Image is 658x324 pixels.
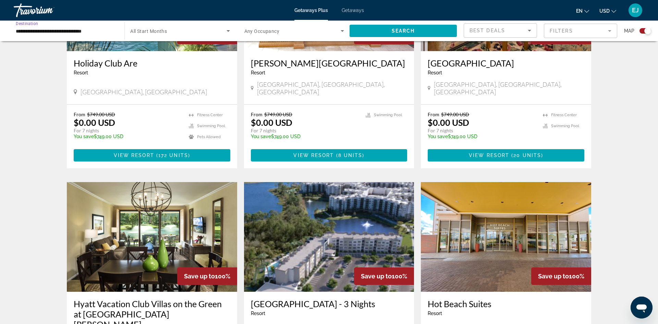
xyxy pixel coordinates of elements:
[428,299,584,309] a: Hot Beach Suites
[251,134,271,139] span: You save
[114,153,154,158] span: View Resort
[251,70,265,75] span: Resort
[531,267,591,285] div: 100%
[14,1,82,19] a: Travorium
[251,134,359,139] p: $749.00 USD
[74,70,88,75] span: Resort
[421,182,591,292] img: DC47E01X.jpg
[251,299,407,309] a: [GEOGRAPHIC_DATA] - 3 Nights
[632,7,639,14] span: EJ
[87,111,115,117] span: $749.00 USD
[257,81,407,96] span: [GEOGRAPHIC_DATA], [GEOGRAPHIC_DATA], [GEOGRAPHIC_DATA]
[576,8,583,14] span: en
[470,28,505,33] span: Best Deals
[599,6,616,16] button: Change currency
[509,153,543,158] span: ( )
[264,111,292,117] span: $749.00 USD
[81,88,207,96] span: [GEOGRAPHIC_DATA], [GEOGRAPHIC_DATA]
[428,134,536,139] p: $749.00 USD
[428,58,584,68] a: [GEOGRAPHIC_DATA]
[599,8,610,14] span: USD
[338,153,363,158] span: 8 units
[428,128,536,134] p: For 7 nights
[513,153,541,158] span: 20 units
[469,153,509,158] span: View Resort
[624,26,634,36] span: Map
[428,70,442,75] span: Resort
[154,153,190,158] span: ( )
[74,149,230,161] button: View Resort(172 units)
[197,113,223,117] span: Fitness Center
[251,128,359,134] p: For 7 nights
[74,134,94,139] span: You save
[551,113,577,117] span: Fitness Center
[470,26,531,35] mat-select: Sort by
[428,149,584,161] button: View Resort(20 units)
[197,135,221,139] span: Pets Allowed
[251,111,263,117] span: From
[177,267,237,285] div: 100%
[184,273,215,280] span: Save up to
[428,134,448,139] span: You save
[74,117,115,128] p: $0.00 USD
[428,311,442,316] span: Resort
[158,153,188,158] span: 172 units
[551,124,579,128] span: Swimming Pool
[631,297,653,319] iframe: Button to launch messaging window
[244,182,414,292] img: F559E01X.jpg
[361,273,392,280] span: Save up to
[576,6,589,16] button: Change language
[428,117,469,128] p: $0.00 USD
[441,111,469,117] span: $749.00 USD
[342,8,364,13] a: Getaways
[538,273,569,280] span: Save up to
[16,21,38,26] span: Destination
[626,3,644,17] button: User Menu
[428,111,439,117] span: From
[74,134,182,139] p: $749.00 USD
[350,25,457,37] button: Search
[251,311,265,316] span: Resort
[294,8,328,13] a: Getaways Plus
[334,153,365,158] span: ( )
[197,124,225,128] span: Swimming Pool
[434,81,584,96] span: [GEOGRAPHIC_DATA], [GEOGRAPHIC_DATA], [GEOGRAPHIC_DATA]
[74,58,230,68] a: Holiday Club Are
[67,182,237,292] img: 1540I01X.jpg
[244,28,280,34] span: Any Occupancy
[74,128,182,134] p: For 7 nights
[251,149,407,161] button: View Resort(8 units)
[251,58,407,68] a: [PERSON_NAME][GEOGRAPHIC_DATA]
[251,117,292,128] p: $0.00 USD
[374,113,402,117] span: Swimming Pool
[354,267,414,285] div: 100%
[130,28,167,34] span: All Start Months
[74,111,85,117] span: From
[544,23,617,38] button: Filter
[392,28,415,34] span: Search
[293,153,334,158] span: View Resort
